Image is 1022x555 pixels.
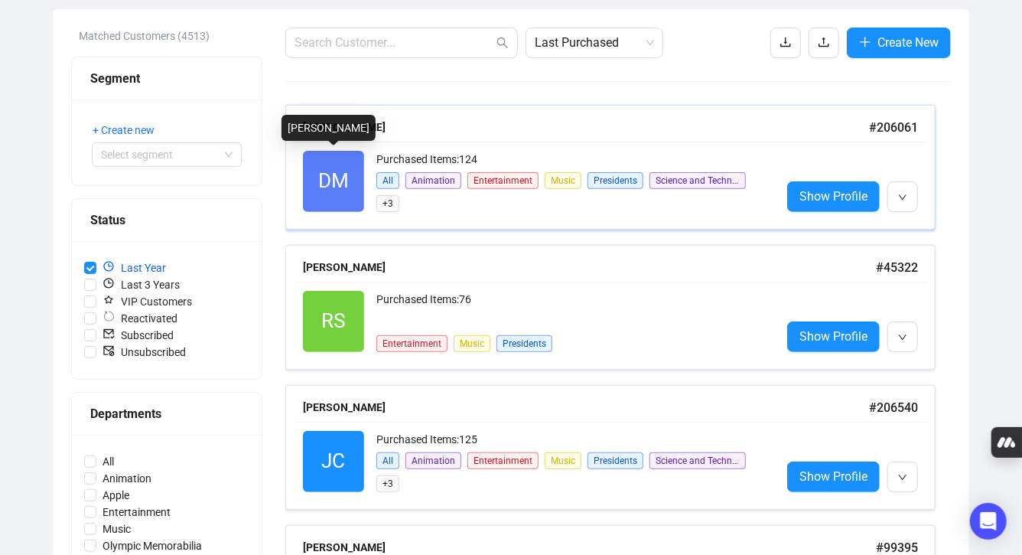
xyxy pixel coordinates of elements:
[847,28,951,58] button: Create New
[376,151,769,170] div: Purchased Items: 124
[898,333,907,342] span: down
[376,172,399,189] span: All
[799,187,867,206] span: Show Profile
[496,37,509,49] span: search
[318,165,349,197] span: DM
[96,276,186,293] span: Last 3 Years
[303,399,869,416] div: [PERSON_NAME]
[799,467,867,486] span: Show Profile
[649,172,746,189] span: Science and Technology
[96,327,180,344] span: Subscribed
[96,537,208,554] span: Olympic Memorabilia
[282,115,376,141] div: [PERSON_NAME]
[96,260,172,276] span: Last Year
[787,322,880,352] a: Show Profile
[96,293,198,310] span: VIP Customers
[649,452,746,469] span: Science and Technology
[545,172,581,189] span: Music
[285,385,951,510] a: [PERSON_NAME]#206540JCPurchased Items:125AllAnimationEntertainmentMusicPresidentsScience and Tech...
[376,195,399,212] span: + 3
[859,36,871,48] span: plus
[787,462,880,492] a: Show Profile
[876,260,918,275] span: # 45322
[587,172,643,189] span: Presidents
[545,452,581,469] span: Music
[405,172,461,189] span: Animation
[96,504,177,521] span: Entertainment
[467,172,539,189] span: Entertainment
[376,291,769,322] div: Purchased Items: 76
[322,305,346,337] span: RS
[467,452,539,469] span: Entertainment
[79,28,262,44] div: Matched Customers (4513)
[322,446,346,477] span: JC
[93,122,155,139] span: + Create new
[869,400,918,415] span: # 206540
[376,475,399,492] span: + 3
[877,33,939,52] span: Create New
[376,452,399,469] span: All
[818,36,830,48] span: upload
[876,540,918,555] span: # 99395
[96,453,120,470] span: All
[780,36,792,48] span: download
[587,452,643,469] span: Presidents
[96,310,184,327] span: Reactivated
[496,335,552,352] span: Presidents
[376,335,448,352] span: Entertainment
[898,193,907,202] span: down
[96,344,192,361] span: Unsubscribed
[799,327,867,346] span: Show Profile
[90,211,243,230] div: Status
[535,28,654,57] span: Last Purchased
[96,521,137,537] span: Music
[376,431,769,450] div: Purchased Items: 125
[454,335,490,352] span: Music
[303,119,869,135] div: [PERSON_NAME]
[898,473,907,482] span: down
[96,487,135,504] span: Apple
[295,34,493,52] input: Search Customer...
[96,470,158,487] span: Animation
[285,105,951,230] a: [PERSON_NAME]#206061DMPurchased Items:124AllAnimationEntertainmentMusicPresidentsScience and Tech...
[285,245,951,370] a: [PERSON_NAME]#45322RSPurchased Items:76EntertainmentMusicPresidentsShow Profile
[303,259,876,276] div: [PERSON_NAME]
[90,404,243,423] div: Departments
[869,120,918,135] span: # 206061
[405,452,461,469] span: Animation
[970,503,1007,540] div: Open Intercom Messenger
[787,181,880,212] a: Show Profile
[92,118,167,142] button: + Create new
[90,69,243,88] div: Segment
